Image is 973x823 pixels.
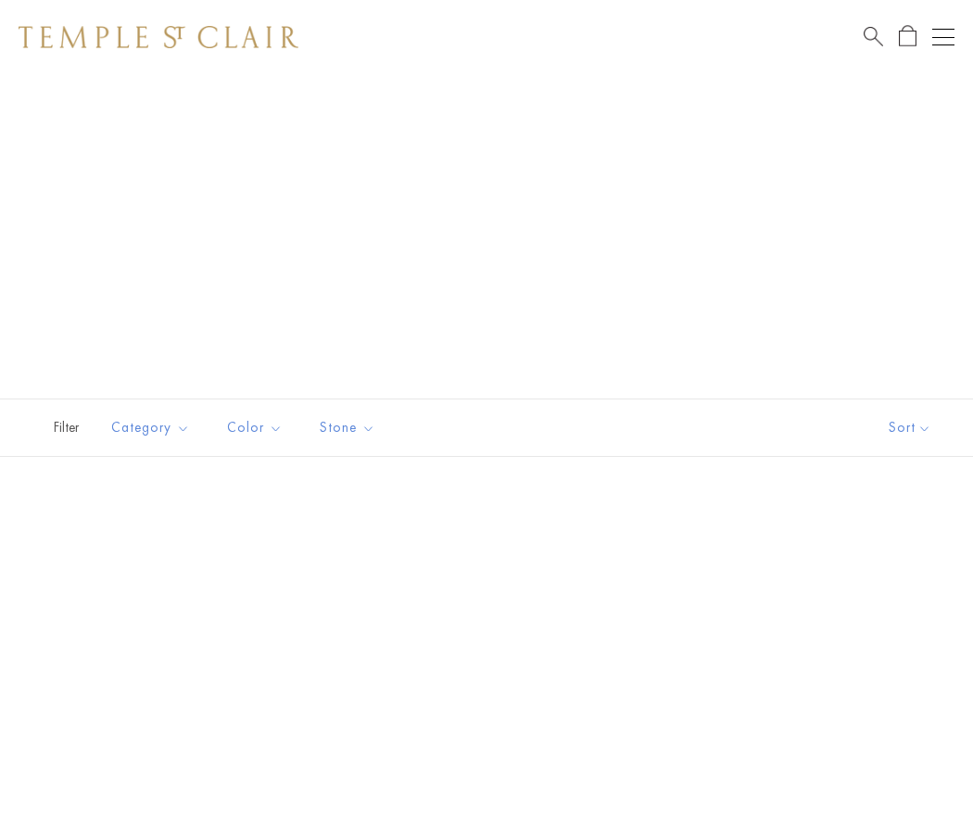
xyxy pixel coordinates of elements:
[899,25,916,48] a: Open Shopping Bag
[218,416,297,439] span: Color
[932,26,954,48] button: Open navigation
[310,416,389,439] span: Stone
[102,416,204,439] span: Category
[306,407,389,449] button: Stone
[864,25,883,48] a: Search
[847,399,973,456] button: Show sort by
[97,407,204,449] button: Category
[213,407,297,449] button: Color
[19,26,298,48] img: Temple St. Clair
